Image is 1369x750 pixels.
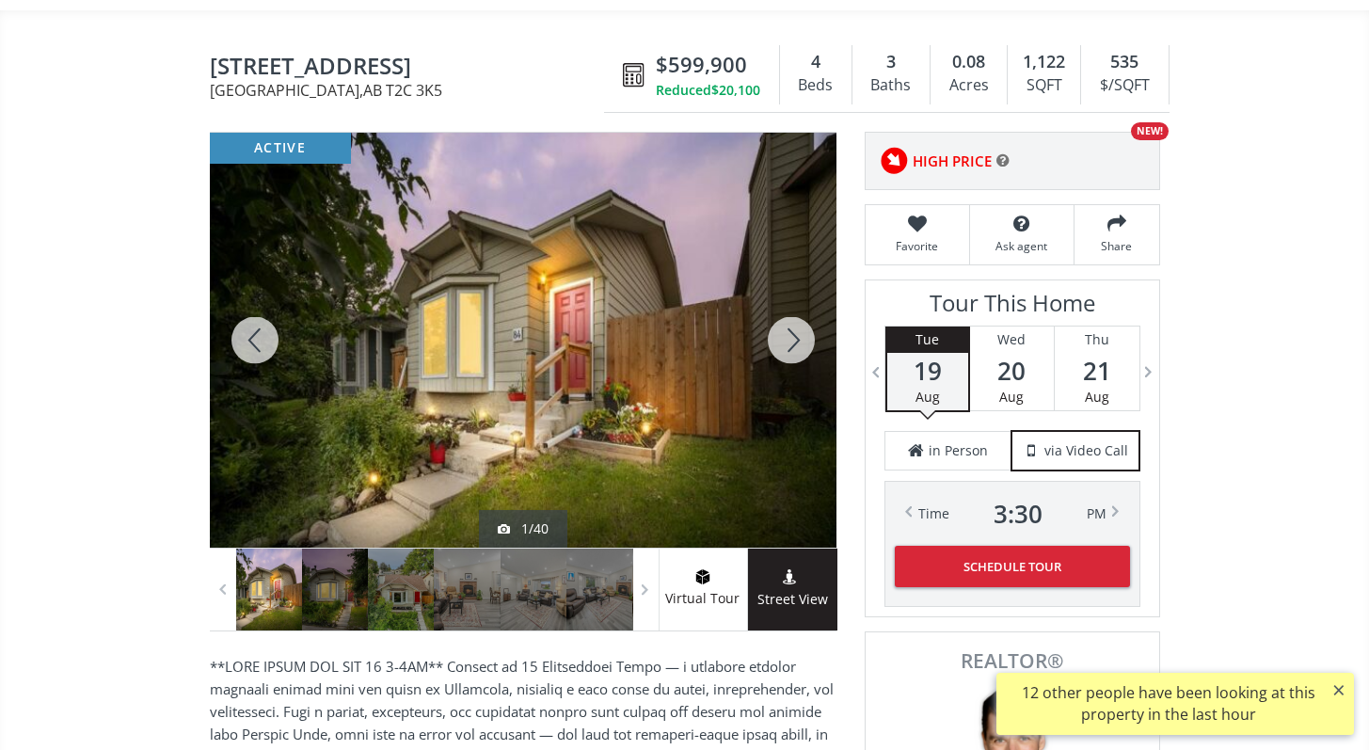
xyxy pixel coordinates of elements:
span: Aug [999,388,1024,406]
span: Street View [748,589,837,611]
div: 1/40 [498,519,549,538]
div: 84 Rivervalley Drive SE Calgary, AB T2C 3K5 - Photo 1 of 40 [210,133,836,548]
div: 4 [789,50,842,74]
div: Beds [789,72,842,100]
span: Favorite [875,238,960,254]
div: Acres [940,72,997,100]
h3: Tour This Home [884,290,1140,326]
span: REALTOR® [886,651,1138,671]
div: $/SQFT [1090,72,1158,100]
div: 0.08 [940,50,997,74]
div: Reduced [656,81,760,100]
div: 535 [1090,50,1158,74]
button: Schedule Tour [895,546,1130,587]
div: SQFT [1017,72,1071,100]
span: Ask agent [979,238,1064,254]
span: Aug [1085,388,1109,406]
div: Baths [862,72,920,100]
span: 1,122 [1023,50,1065,74]
img: rating icon [875,142,913,180]
span: 21 [1055,358,1139,384]
img: virtual tour icon [693,569,712,584]
button: × [1324,673,1354,707]
span: Aug [915,388,940,406]
div: active [210,133,351,164]
div: Wed [970,327,1054,353]
div: 12 other people have been looking at this property in the last hour [1006,682,1330,726]
div: NEW! [1131,122,1169,140]
span: 3 : 30 [994,501,1043,527]
span: 20 [970,358,1054,384]
span: $20,100 [711,81,760,100]
div: Thu [1055,327,1139,353]
div: Tue [887,327,968,353]
span: 19 [887,358,968,384]
span: 84 Rivervalley Drive SE [210,54,613,83]
span: $599,900 [656,50,747,79]
span: HIGH PRICE [913,152,992,171]
a: virtual tour iconVirtual Tour [659,549,748,630]
span: Share [1084,238,1150,254]
div: Time PM [918,501,1106,527]
span: via Video Call [1044,441,1128,460]
span: in Person [929,441,988,460]
span: Virtual Tour [659,588,747,610]
div: 3 [862,50,920,74]
span: [GEOGRAPHIC_DATA] , AB T2C 3K5 [210,83,613,98]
